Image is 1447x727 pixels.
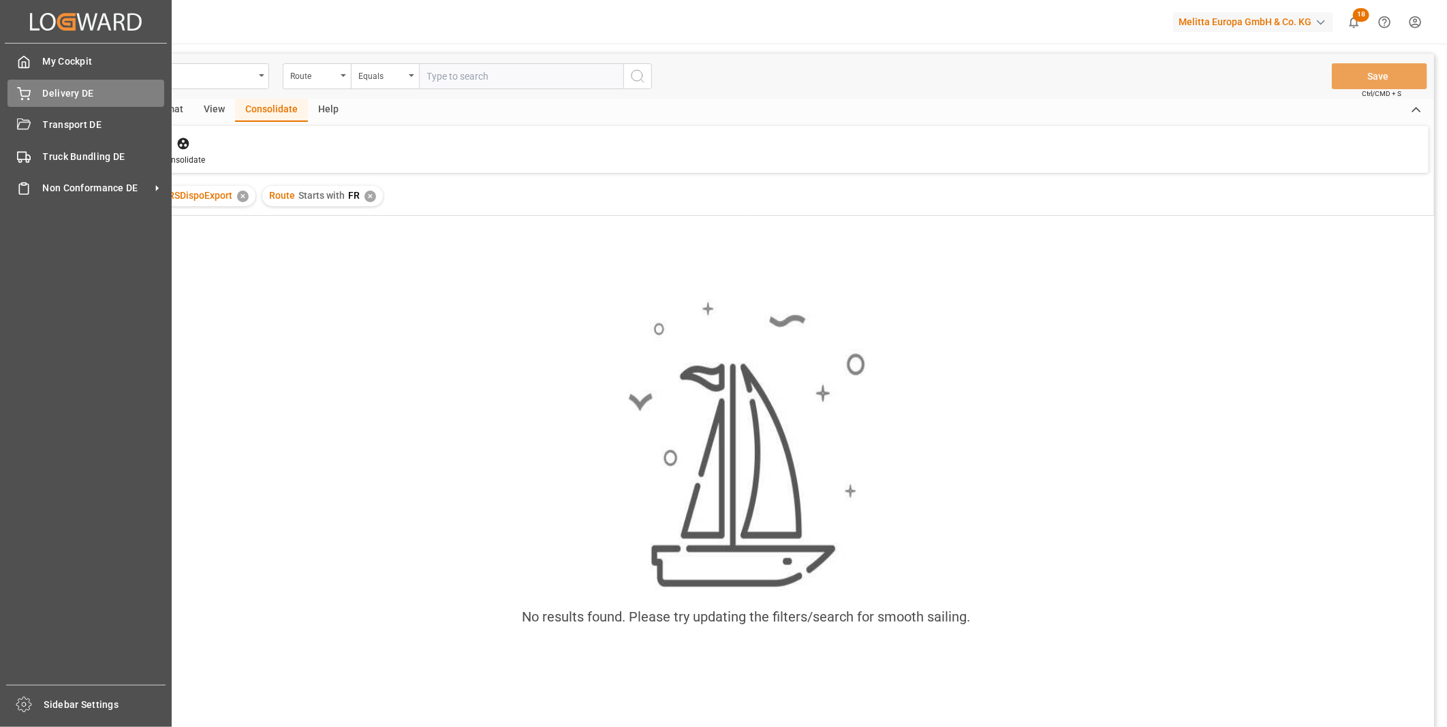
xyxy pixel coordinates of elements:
span: Ctrl/CMD + S [1362,88,1401,99]
div: No results found. Please try updating the filters/search for smooth sailing. [522,607,970,627]
a: Transport DE [7,112,164,138]
img: smooth_sailing.jpeg [627,300,865,590]
div: Equals [358,67,405,82]
div: Route [290,67,337,82]
button: Save [1332,63,1427,89]
button: show 18 new notifications [1339,7,1369,37]
div: ✕ [364,191,376,202]
span: Delivery DE [43,86,165,101]
div: Melitta Europa GmbH & Co. KG [1173,12,1333,32]
span: Truck Bundling DE [43,150,165,164]
span: Starts with [298,190,345,201]
div: Help [308,99,349,122]
div: ✕ [237,191,249,202]
a: My Cockpit [7,48,164,75]
button: Melitta Europa GmbH & Co. KG [1173,9,1339,35]
span: My Cockpit [43,54,165,69]
button: search button [623,63,652,89]
div: View [193,99,235,122]
span: Sidebar Settings [44,698,166,712]
button: open menu [351,63,419,89]
div: Consolidate [161,154,205,166]
a: Truck Bundling DE [7,143,164,169]
a: Delivery DE [7,80,164,106]
button: open menu [283,63,351,89]
input: Type to search [419,63,623,89]
span: Transport DE [43,118,165,132]
span: Route [269,190,295,201]
div: Consolidate [235,99,308,122]
span: 18 [1353,8,1369,22]
button: Help Center [1369,7,1400,37]
span: Non Conformance DE [43,181,151,195]
span: FR [348,190,360,201]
